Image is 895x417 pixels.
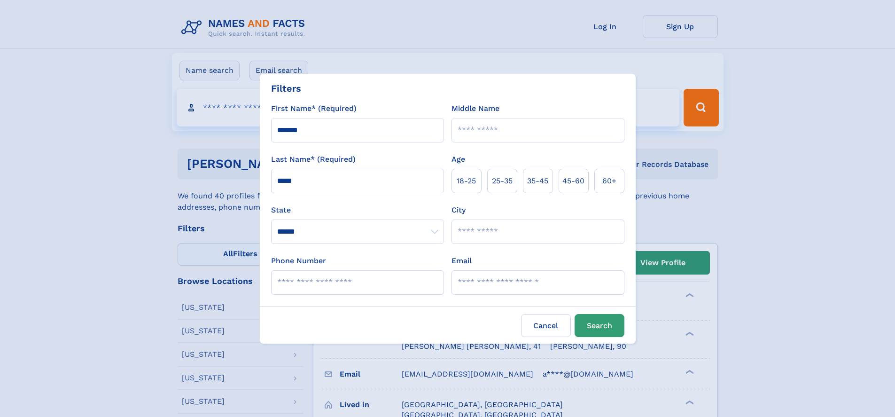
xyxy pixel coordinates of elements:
[271,154,356,165] label: Last Name* (Required)
[451,255,472,267] label: Email
[271,103,357,114] label: First Name* (Required)
[271,205,444,216] label: State
[451,205,466,216] label: City
[521,314,571,337] label: Cancel
[492,175,513,187] span: 25‑35
[527,175,548,187] span: 35‑45
[451,154,465,165] label: Age
[575,314,624,337] button: Search
[602,175,616,187] span: 60+
[271,81,301,95] div: Filters
[451,103,499,114] label: Middle Name
[562,175,584,187] span: 45‑60
[271,255,326,267] label: Phone Number
[457,175,476,187] span: 18‑25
